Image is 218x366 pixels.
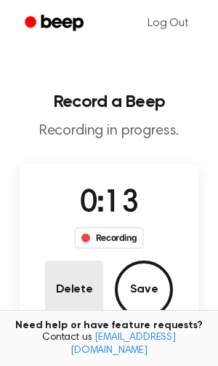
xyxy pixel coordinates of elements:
h1: Record a Beep [12,93,206,111]
span: Contact us [9,332,209,357]
button: Delete Audio Record [45,260,103,319]
a: Log Out [133,6,203,41]
button: Save Audio Record [115,260,173,319]
a: [EMAIL_ADDRESS][DOMAIN_NAME] [70,333,176,356]
a: Beep [15,9,97,38]
span: 0:13 [80,188,138,219]
div: Recording [74,227,145,249]
p: Recording in progress. [12,122,206,140]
